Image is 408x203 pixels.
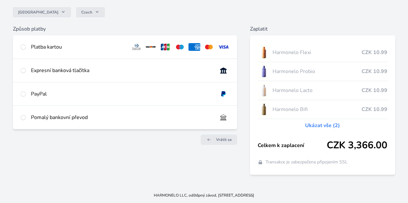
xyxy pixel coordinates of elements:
[31,67,212,74] div: Expresní banková tlačítka
[131,43,143,51] img: diners.svg
[217,90,229,98] img: paypal.svg
[174,43,186,51] img: maestro.svg
[217,43,229,51] img: visa.svg
[159,43,171,51] img: jcb.svg
[31,90,212,98] div: PayPal
[201,134,237,145] a: Vrátit se
[13,7,71,17] button: [GEOGRAPHIC_DATA]
[203,43,215,51] img: mc.svg
[217,67,229,74] img: onlineBanking_CZ.svg
[362,87,387,94] span: CZK 10.99
[145,43,157,51] img: discover.svg
[327,140,387,151] span: CZK 3,366.00
[362,106,387,113] span: CZK 10.99
[362,49,387,56] span: CZK 10.99
[273,68,362,75] span: Harmonelo Probio
[305,122,340,129] a: Ukázat vše (2)
[217,114,229,121] img: bankTransfer_IBAN.svg
[273,87,362,94] span: Harmonelo Lacto
[265,159,348,165] span: Transakce je zabezpečena připojením SSL
[258,101,270,117] img: CLEAN_BIFI_se_stinem_x-lo.jpg
[31,43,125,51] div: Platba kartou
[13,25,237,33] h6: Způsob platby
[76,7,105,17] button: Czech
[273,49,362,56] span: Harmonelo Flexi
[18,10,58,15] span: [GEOGRAPHIC_DATA]
[250,25,395,33] h6: Zaplatit
[258,142,327,149] span: Celkem k zaplacení
[258,82,270,98] img: CLEAN_LACTO_se_stinem_x-hi-lo.jpg
[273,106,362,113] span: Harmonelo Bifi
[258,44,270,60] img: CLEAN_FLEXI_se_stinem_x-hi_(1)-lo.jpg
[258,63,270,79] img: CLEAN_PROBIO_se_stinem_x-lo.jpg
[216,137,232,142] span: Vrátit se
[81,10,92,15] span: Czech
[188,43,200,51] img: amex.svg
[31,114,212,121] div: Pomalý bankovní převod
[362,68,387,75] span: CZK 10.99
